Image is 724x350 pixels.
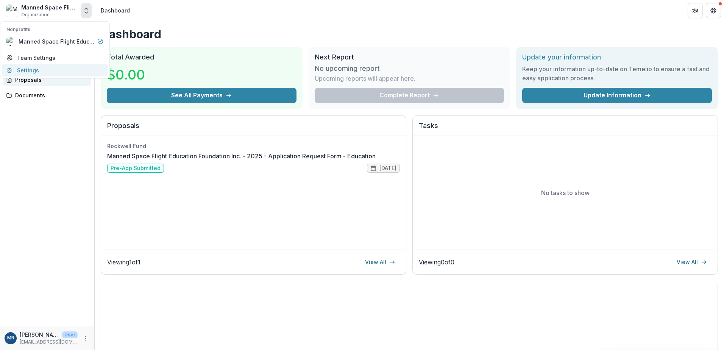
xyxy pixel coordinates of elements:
a: Manned Space Flight Education Foundation Inc. - 2025 - Application Request Form - Education [107,152,376,161]
h3: No upcoming report [315,64,380,73]
a: View All [672,256,712,268]
p: [EMAIL_ADDRESS][DOMAIN_NAME] [20,339,78,345]
h3: $0.00 [107,64,164,85]
h1: Dashboard [101,27,718,41]
p: Viewing 0 of 0 [419,258,454,267]
a: Update Information [522,88,712,103]
div: Dashboard [101,6,130,14]
button: See All Payments [107,88,296,103]
div: Documents [15,91,85,99]
a: View All [360,256,400,268]
a: Documents [3,89,91,102]
div: Proposals [15,76,85,84]
p: Viewing 1 of 1 [107,258,140,267]
p: Upcoming reports will appear here. [315,74,415,83]
h3: Keep your information up-to-date on Temelio to ensure a fast and easy application process. [522,64,712,83]
h2: Tasks [419,122,712,136]
div: Manned Space Flight Education Foundation Inc. [21,3,78,11]
h2: Proposals [107,122,400,136]
p: [PERSON_NAME] [20,331,59,339]
p: User [62,331,78,338]
p: No tasks to show [541,188,590,197]
span: Organization [21,11,50,18]
h2: Next Report [315,53,504,61]
div: Mallory Rogers [7,336,14,341]
a: Proposals [3,73,91,86]
button: Partners [688,3,703,18]
button: Get Help [706,3,721,18]
h2: Update your information [522,53,712,61]
h2: Total Awarded [107,53,296,61]
button: More [81,334,90,343]
img: Manned Space Flight Education Foundation Inc. [6,5,18,17]
button: Open entity switcher [81,3,92,18]
nav: breadcrumb [98,5,133,16]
